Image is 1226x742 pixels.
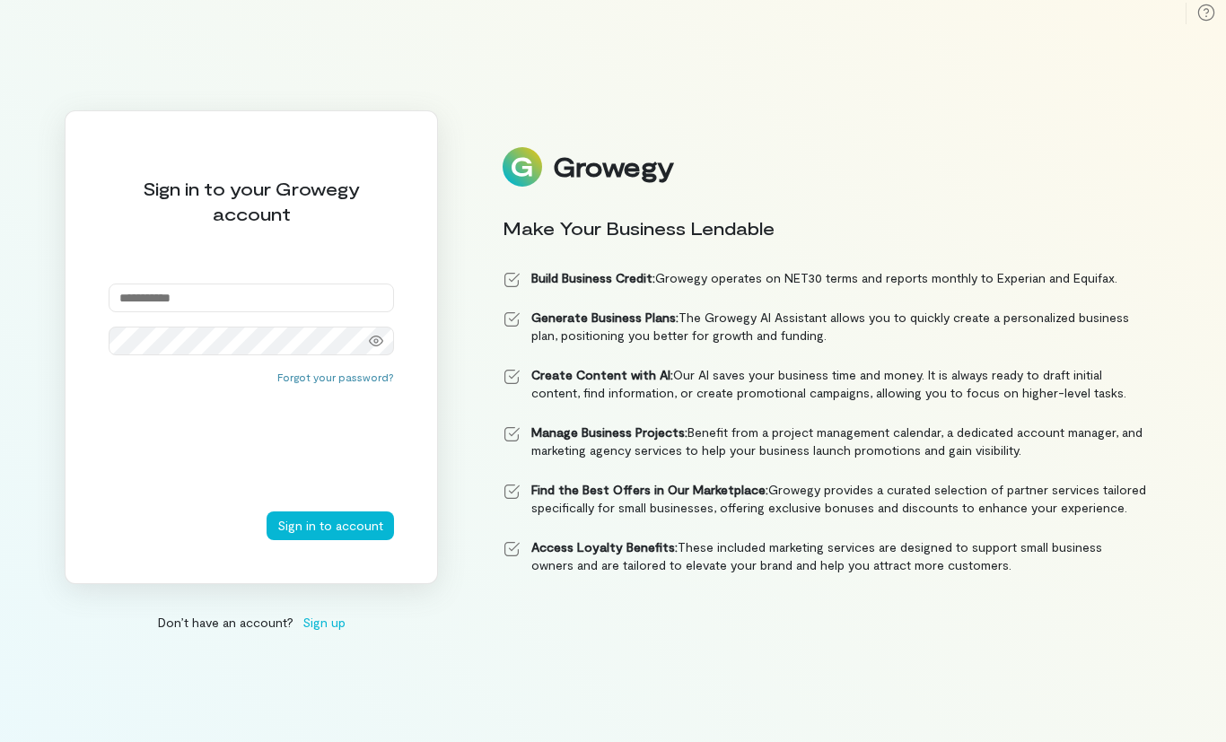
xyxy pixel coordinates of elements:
strong: Manage Business Projects: [531,424,687,440]
strong: Build Business Credit: [531,270,655,285]
img: Logo [503,147,542,187]
button: Sign in to account [267,511,394,540]
li: Our AI saves your business time and money. It is always ready to draft initial content, find info... [503,366,1147,402]
div: Don’t have an account? [65,613,438,632]
li: Growegy operates on NET30 terms and reports monthly to Experian and Equifax. [503,269,1147,287]
div: Make Your Business Lendable [503,215,1147,240]
li: Growegy provides a curated selection of partner services tailored specifically for small business... [503,481,1147,517]
li: Benefit from a project management calendar, a dedicated account manager, and marketing agency ser... [503,423,1147,459]
button: Forgot your password? [277,370,394,384]
li: The Growegy AI Assistant allows you to quickly create a personalized business plan, positioning y... [503,309,1147,345]
strong: Generate Business Plans: [531,310,679,325]
div: Sign in to your Growegy account [109,176,394,226]
strong: Create Content with AI: [531,367,673,382]
span: Sign up [302,613,346,632]
li: These included marketing services are designed to support small business owners and are tailored ... [503,538,1147,574]
div: Growegy [553,152,673,182]
strong: Find the Best Offers in Our Marketplace: [531,482,768,497]
strong: Access Loyalty Benefits: [531,539,678,554]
